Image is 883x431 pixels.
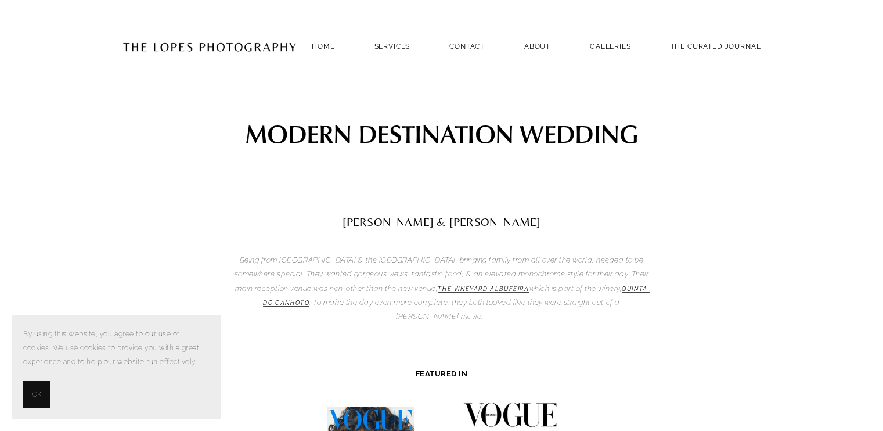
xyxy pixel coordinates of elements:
a: GALLERIES [590,38,631,54]
a: THE CURATED JOURNAL [671,38,761,54]
button: OK [23,381,50,408]
a: The Vineyard Albufeira [438,286,529,293]
span: OK [32,387,41,401]
em: . To make the day even more complete, they both looked like they were straight out of a [PERSON_N... [309,298,622,321]
h1: MODERN DESTINATION WEDDING [233,119,651,148]
a: Contact [449,38,485,54]
a: SERVICES [374,42,410,51]
p: By using this website, you agree to our use of cookies. We use cookies to provide you with a grea... [23,327,209,369]
a: ABOUT [524,38,550,54]
em: Being from [GEOGRAPHIC_DATA] & the [GEOGRAPHIC_DATA], bringing family from all over the world, ne... [235,256,651,293]
strong: FEATURED IN [416,369,468,378]
h2: [PERSON_NAME] & [PERSON_NAME] [233,216,651,228]
section: Cookie banner [12,315,221,419]
a: Quinta do Canhoto [263,286,650,307]
img: Portugal Wedding Photographer | The Lopes Photography [122,18,297,75]
a: Home [312,38,334,54]
em: which is part of the winery, [529,284,622,293]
